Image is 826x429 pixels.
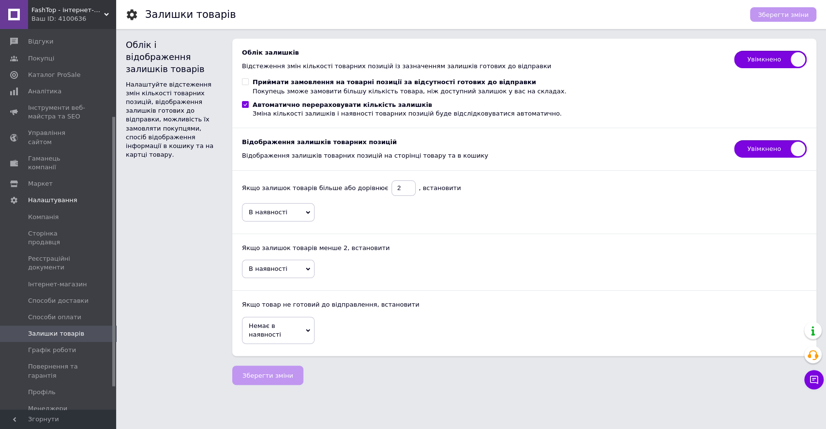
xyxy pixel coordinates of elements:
[28,87,61,96] span: Аналітика
[242,244,807,252] div: Якщо залишок товарів менше 2, встановити
[253,87,566,96] div: Покупець зможе замовити більшу кількість товара, ніж доступний залишок у вас на складах.
[28,388,56,397] span: Профіль
[249,265,287,272] span: В наявності
[28,404,67,413] span: Менеджери
[28,329,84,338] span: Залишки товарів
[253,109,562,118] div: Зміна кількості залишків і наявності товарних позицій буде відслідковуватися автоматично.
[28,54,54,63] span: Покупці
[242,62,724,71] div: Відстеження змін кількості товарних позицій із зазначенням залишків готових до відправки
[242,138,724,147] div: Відображення залишків товарних позицій
[28,213,59,222] span: Компанія
[249,322,281,338] span: Немає в наявності
[242,151,724,160] div: Відображення залишків товарних позицій на сторінці товару та в кошику
[28,37,53,46] span: Відгуки
[734,140,807,158] span: Увімкнено
[28,196,77,205] span: Налаштування
[31,6,104,15] span: FashTop - інтернет-магазин для тих, хто цінує гроші та свій час
[28,280,87,289] span: Інтернет-магазин
[734,51,807,68] span: Увімкнено
[249,208,287,216] span: В наявності
[28,129,90,146] span: Управління сайтом
[28,104,90,121] span: Інструменти веб-майстра та SEO
[28,346,76,355] span: Графік роботи
[126,80,223,160] div: Налаштуйте відстеження змін кількості товарних позицій, відображення залишків готових до відправк...
[28,313,81,322] span: Способи оплати
[126,39,223,75] div: Облік і відображення залишків товарів
[28,296,89,305] span: Способи доставки
[242,180,807,196] div: Якщо залишок товарів більше або дорівнює , встановити
[242,300,807,309] div: Якщо товар не готовий до відправлення, встановити
[28,179,53,188] span: Маркет
[242,48,724,57] div: Облік залишків
[31,15,116,23] div: Ваш ID: 4100636
[145,9,236,20] h1: Залишки товарів
[253,101,432,108] b: Автоматично перераховувати кількість залишків
[28,71,80,79] span: Каталог ProSale
[253,78,536,86] b: Приймати замовлення на товарні позиції за відсутності готових до відправки
[28,229,90,247] span: Сторінка продавця
[28,154,90,172] span: Гаманець компанії
[28,362,90,380] span: Повернення та гарантія
[28,254,90,272] span: Реєстраційні документи
[391,180,416,196] input: 0
[804,370,824,389] button: Чат з покупцем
